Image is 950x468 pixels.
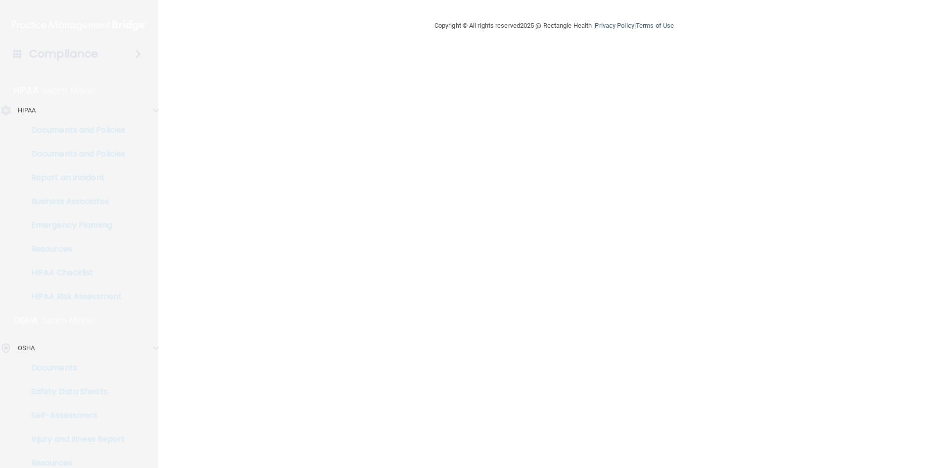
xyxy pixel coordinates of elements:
[6,197,142,207] p: Business Associates
[13,314,38,326] p: OSHA
[6,220,142,230] p: Emergency Planning
[6,387,142,397] p: Safety Data Sheets
[12,15,146,35] img: PMB logo
[6,125,142,135] p: Documents and Policies
[6,292,142,302] p: HIPAA Risk Assessment
[43,314,95,326] p: Learn More!
[636,22,674,29] a: Terms of Use
[595,22,634,29] a: Privacy Policy
[13,85,39,97] p: HIPAA
[6,434,142,444] p: Injury and Illness Report
[6,268,142,278] p: HIPAA Checklist
[374,10,735,42] div: Copyright © All rights reserved 2025 @ Rectangle Health | |
[18,104,36,116] p: HIPAA
[18,342,35,354] p: OSHA
[6,244,142,254] p: Resources
[6,411,142,420] p: Self-Assessment
[6,363,142,373] p: Documents
[6,149,142,159] p: Documents and Policies
[6,173,142,183] p: Report an Incident
[6,458,142,468] p: Resources
[44,85,96,97] p: Learn More!
[29,47,98,61] h4: Compliance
